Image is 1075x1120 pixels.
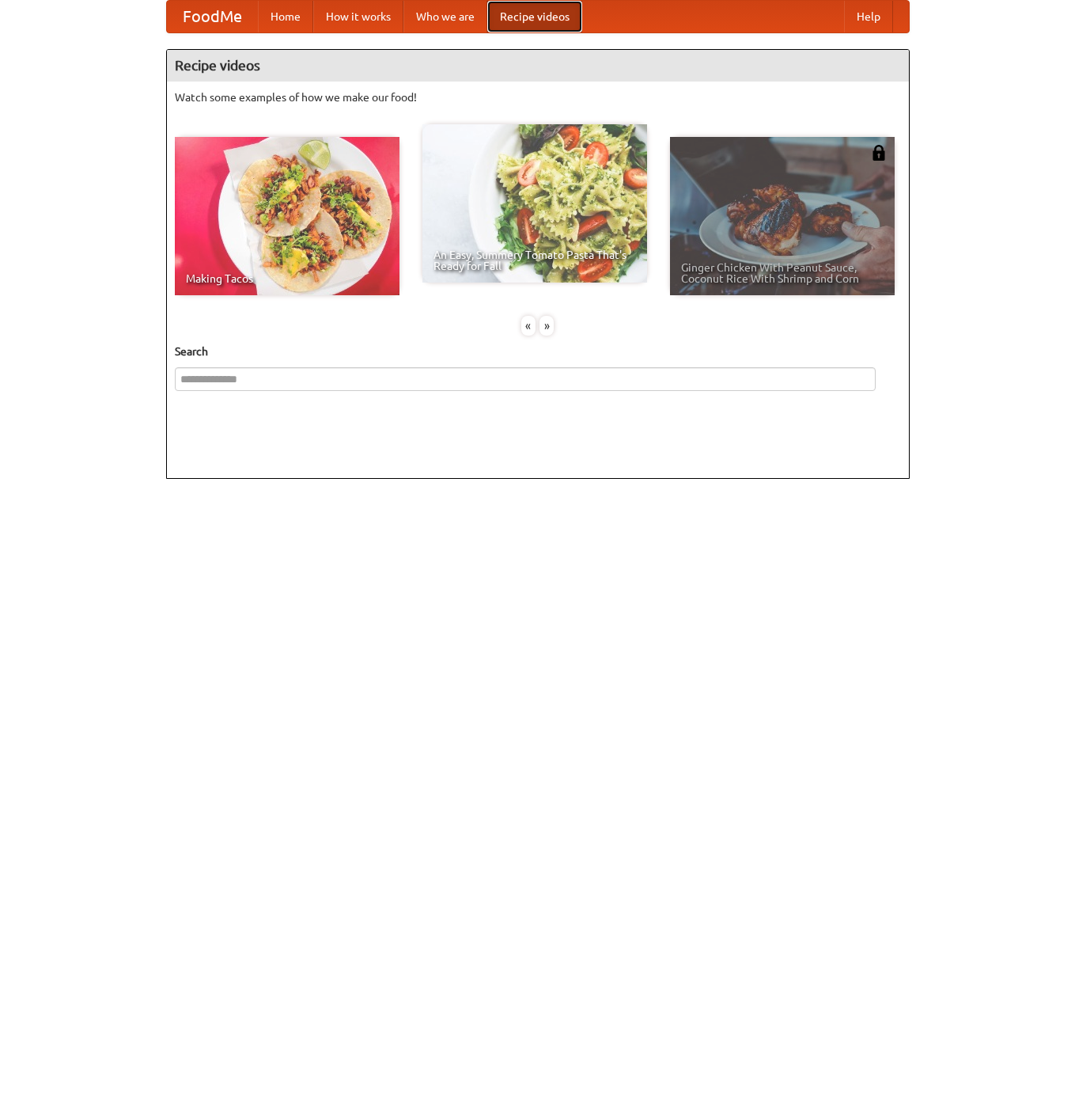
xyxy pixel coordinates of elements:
a: Who we are [403,1,487,32]
a: Help [844,1,893,32]
a: How it works [313,1,403,32]
a: Recipe videos [487,1,582,32]
h4: Recipe videos [167,50,909,82]
div: « [521,316,536,336]
p: Watch some examples of how we make our food! [175,89,901,105]
a: FoodMe [167,1,258,32]
span: An Easy, Summery Tomato Pasta That's Ready for Fall [433,249,636,271]
a: Making Tacos [175,137,399,295]
h5: Search [175,344,901,359]
img: 483408.png [871,145,887,161]
a: Home [258,1,313,32]
span: Making Tacos [186,273,388,284]
a: An Easy, Summery Tomato Pasta That's Ready for Fall [422,124,647,283]
div: » [539,316,554,336]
